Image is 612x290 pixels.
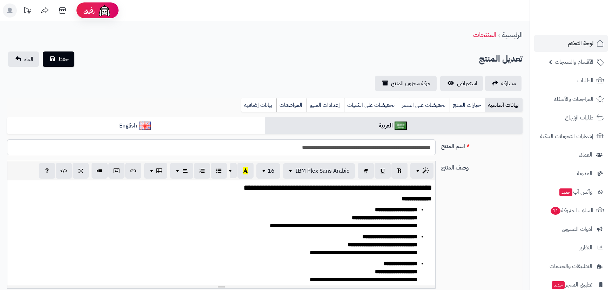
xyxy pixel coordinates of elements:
[534,202,608,219] a: السلات المتروكة11
[268,167,275,175] span: 16
[552,281,565,289] span: جديد
[554,94,593,104] span: المراجعات والأسئلة
[438,161,525,172] label: وصف المنتج
[565,113,593,123] span: طلبات الإرجاع
[7,117,265,134] a: English
[473,29,496,40] a: المنتجات
[534,184,608,200] a: وآتس آبجديد
[283,163,355,179] button: IBM Plex Sans Arabic
[534,165,608,182] a: المدونة
[241,98,276,112] a: بيانات إضافية
[83,6,95,15] span: رفيق
[43,51,74,67] button: حفظ
[551,280,592,290] span: تطبيق المتجر
[562,224,592,234] span: أدوات التسويق
[256,163,280,179] button: 16
[97,4,112,18] img: ai-face.png
[276,98,307,112] a: المواصفات
[564,18,605,33] img: logo-2.png
[399,98,450,112] a: تخفيضات على السعر
[24,55,33,63] span: الغاء
[485,76,522,91] a: مشاركه
[457,79,477,88] span: استعراض
[568,39,593,48] span: لوحة التحكم
[58,55,69,63] span: حفظ
[479,52,523,66] h2: تعديل المنتج
[395,122,407,130] img: العربية
[579,150,592,160] span: العملاء
[307,98,344,112] a: إعدادات السيو
[344,98,399,112] a: تخفيضات على الكميات
[534,35,608,52] a: لوحة التحكم
[485,98,523,112] a: بيانات أساسية
[534,72,608,89] a: الطلبات
[265,117,523,134] a: العربية
[375,76,437,91] a: حركة مخزون المنتج
[440,76,483,91] a: استعراض
[19,4,36,19] a: تحديثات المنصة
[450,98,485,112] a: خيارات المنتج
[559,187,592,197] span: وآتس آب
[540,131,593,141] span: إشعارات التحويلات البنكية
[577,168,592,178] span: المدونة
[551,207,560,215] span: 11
[555,57,593,67] span: الأقسام والمنتجات
[534,91,608,108] a: المراجعات والأسئلة
[534,239,608,256] a: التقارير
[501,79,516,88] span: مشاركه
[438,139,525,151] label: اسم المنتج
[550,206,593,215] span: السلات المتروكة
[534,109,608,126] a: طلبات الإرجاع
[559,188,572,196] span: جديد
[502,29,523,40] a: الرئيسية
[296,167,349,175] span: IBM Plex Sans Arabic
[579,243,592,253] span: التقارير
[8,51,39,67] a: الغاء
[534,128,608,145] a: إشعارات التحويلات البنكية
[534,146,608,163] a: العملاء
[139,122,151,130] img: English
[550,261,592,271] span: التطبيقات والخدمات
[534,221,608,237] a: أدوات التسويق
[534,258,608,275] a: التطبيقات والخدمات
[577,76,593,85] span: الطلبات
[391,79,431,88] span: حركة مخزون المنتج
